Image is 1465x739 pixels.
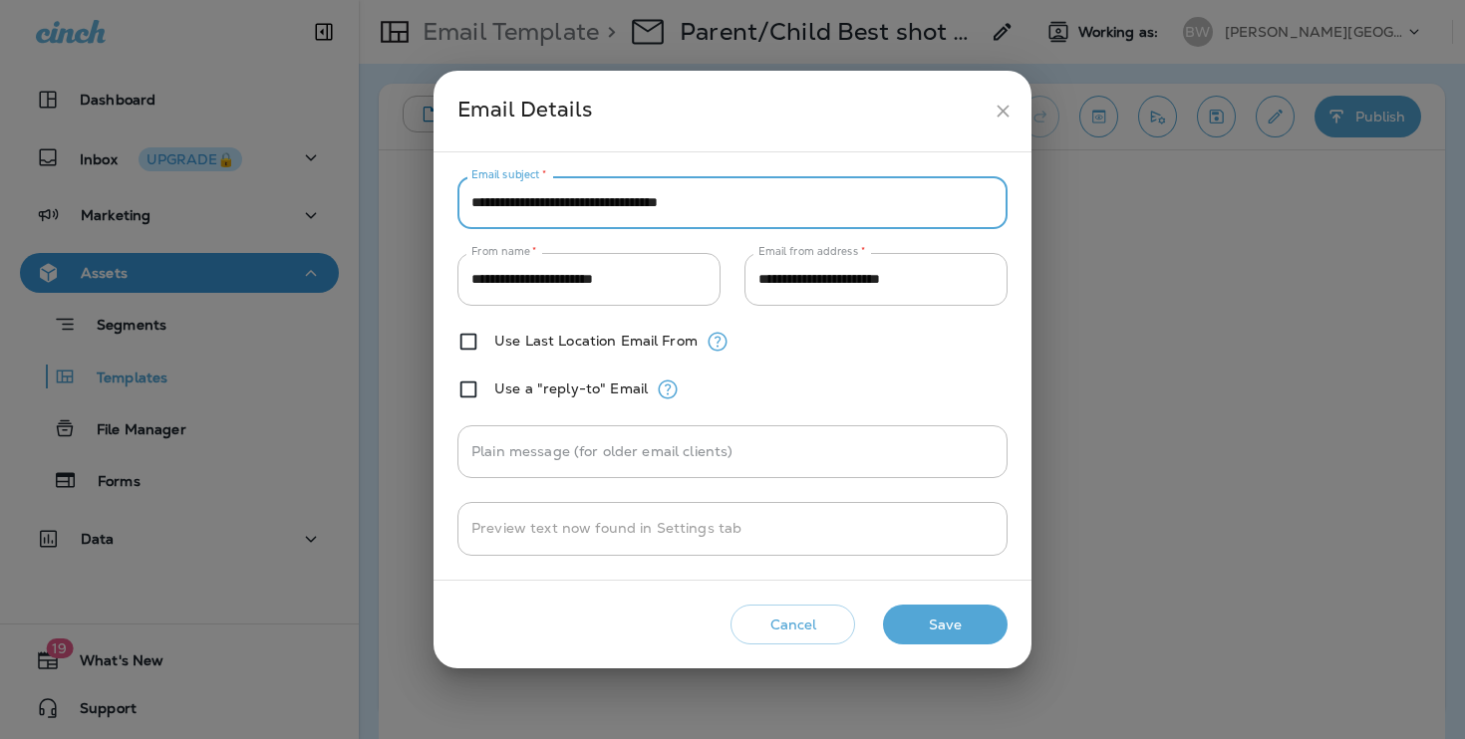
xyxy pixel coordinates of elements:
[471,244,537,259] label: From name
[471,167,547,182] label: Email subject
[494,380,648,396] label: Use a "reply-to" Email
[731,605,855,645] button: Cancel
[494,333,698,349] label: Use Last Location Email From
[457,93,985,129] div: Email Details
[883,605,1008,645] button: Save
[758,244,865,259] label: Email from address
[985,93,1022,129] button: close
